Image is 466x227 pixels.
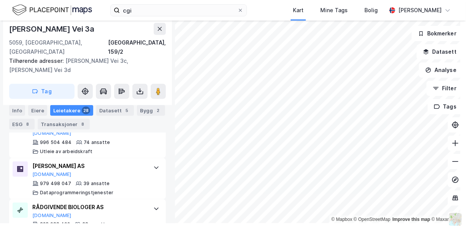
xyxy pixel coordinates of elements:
button: Filter [426,81,463,96]
input: Søk på adresse, matrikkel, gårdeiere, leietakere eller personer [120,5,237,16]
iframe: Chat Widget [428,190,466,227]
div: Info [9,105,25,116]
div: Utleie av arbeidskraft [40,149,92,155]
div: Transaksjoner [38,119,90,129]
div: 8 [79,120,87,128]
div: Mine Tags [320,6,348,15]
div: Bolig [364,6,378,15]
span: Tilhørende adresser: [9,58,65,64]
div: Eiere [28,105,47,116]
div: [PERSON_NAME] Vei 3c, [PERSON_NAME] Vei 3d [9,56,160,75]
button: [DOMAIN_NAME] [32,171,72,177]
div: 979 498 047 [40,181,71,187]
div: Kontrollprogram for chat [428,190,466,227]
div: Leietakere [50,105,93,116]
div: 39 ansatte [83,181,110,187]
button: Analyse [419,62,463,78]
button: [DOMAIN_NAME] [32,213,72,219]
button: Datasett [417,44,463,59]
div: 5059, [GEOGRAPHIC_DATA], [GEOGRAPHIC_DATA] [9,38,108,56]
div: 28 [82,107,90,114]
div: Dataprogrammeringstjenester [40,190,113,196]
a: Improve this map [393,217,430,222]
div: 996 504 484 [40,139,72,145]
div: [GEOGRAPHIC_DATA], 159/2 [108,38,166,56]
div: Bygg [137,105,165,116]
div: 74 ansatte [84,139,110,145]
button: Tags [428,99,463,114]
a: Mapbox [331,217,352,222]
div: RÅDGIVENDE BIOLOGER AS [32,203,146,212]
div: Kart [293,6,304,15]
div: ESG [9,119,35,129]
button: Bokmerker [412,26,463,41]
div: 2 [154,107,162,114]
div: Datasett [96,105,134,116]
div: [PERSON_NAME] Vei 3a [9,23,96,35]
div: [PERSON_NAME] [398,6,442,15]
div: [PERSON_NAME] AS [32,161,146,171]
img: logo.f888ab2527a4732fd821a326f86c7f29.svg [12,3,92,17]
a: OpenStreetMap [354,217,391,222]
div: 5 [123,107,131,114]
button: Tag [9,84,75,99]
button: [DOMAIN_NAME] [32,130,72,136]
div: 8 [24,120,32,128]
